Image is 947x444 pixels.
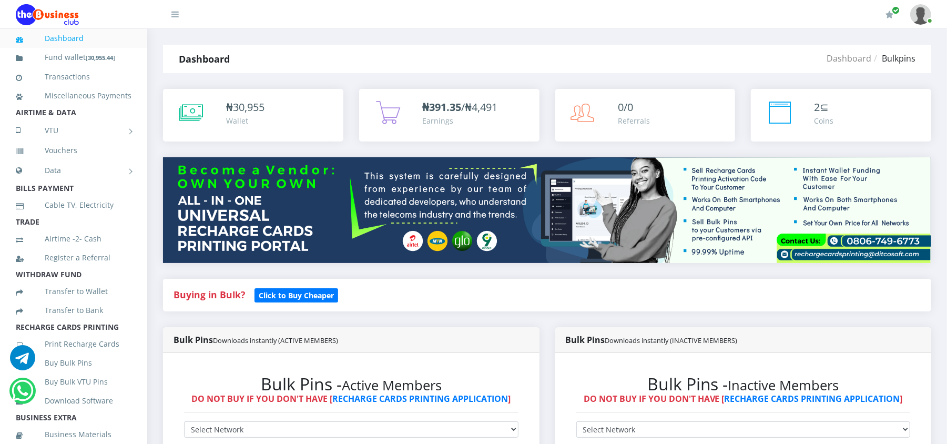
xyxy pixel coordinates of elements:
b: Click to Buy Cheaper [259,290,334,300]
span: 30,955 [233,100,264,114]
strong: Dashboard [179,53,230,65]
strong: DO NOT BUY IF YOU DON'T HAVE [ ] [191,393,511,405]
a: VTU [16,117,131,144]
small: Downloads instantly (INACTIVE MEMBERS) [605,336,738,345]
div: Referrals [618,115,650,126]
span: /₦4,491 [422,100,497,114]
a: Register a Referral [16,246,131,270]
a: Vouchers [16,138,131,163]
a: Transactions [16,65,131,89]
b: 30,955.44 [88,54,113,62]
small: [ ] [86,54,115,62]
div: Wallet [226,115,264,126]
li: Bulkpins [871,52,915,65]
a: Download Software [16,389,131,413]
div: ₦ [226,99,264,115]
strong: Buying in Bulk? [174,288,245,301]
a: RECHARGE CARDS PRINTING APPLICATION [725,393,900,405]
small: Inactive Members [728,376,839,395]
a: ₦391.35/₦4,491 Earnings [359,89,539,142]
a: Transfer to Wallet [16,279,131,304]
a: Miscellaneous Payments [16,84,131,108]
span: 0/0 [618,100,634,114]
a: Print Recharge Cards [16,332,131,356]
span: 2 [814,100,820,114]
div: ⊆ [814,99,833,115]
a: Chat for support [12,386,34,403]
div: Coins [814,115,833,126]
a: Airtime -2- Cash [16,227,131,251]
a: Fund wallet[30,955.44] [16,45,131,70]
strong: Bulk Pins [174,334,338,346]
a: ₦30,955 Wallet [163,89,343,142]
span: Renew/Upgrade Subscription [892,6,900,14]
h2: Bulk Pins - [184,374,518,394]
strong: DO NOT BUY IF YOU DON'T HAVE [ ] [584,393,903,405]
i: Renew/Upgrade Subscription [885,11,893,19]
h2: Bulk Pins - [576,374,911,394]
a: Click to Buy Cheaper [254,288,338,301]
b: ₦391.35 [422,100,461,114]
a: Chat for support [10,353,35,370]
a: 0/0 Referrals [555,89,736,142]
a: Dashboard [16,26,131,51]
strong: Bulk Pins [566,334,738,346]
a: Data [16,157,131,184]
img: User [910,4,931,25]
a: Transfer to Bank [16,298,131,322]
a: Buy Bulk VTU Pins [16,370,131,394]
a: RECHARGE CARDS PRINTING APPLICATION [332,393,508,405]
small: Active Members [342,376,442,395]
img: Logo [16,4,79,25]
div: Earnings [422,115,497,126]
a: Buy Bulk Pins [16,351,131,375]
a: Cable TV, Electricity [16,193,131,217]
img: multitenant_rcp.png [163,157,931,263]
small: Downloads instantly (ACTIVE MEMBERS) [213,336,338,345]
a: Dashboard [827,53,871,64]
